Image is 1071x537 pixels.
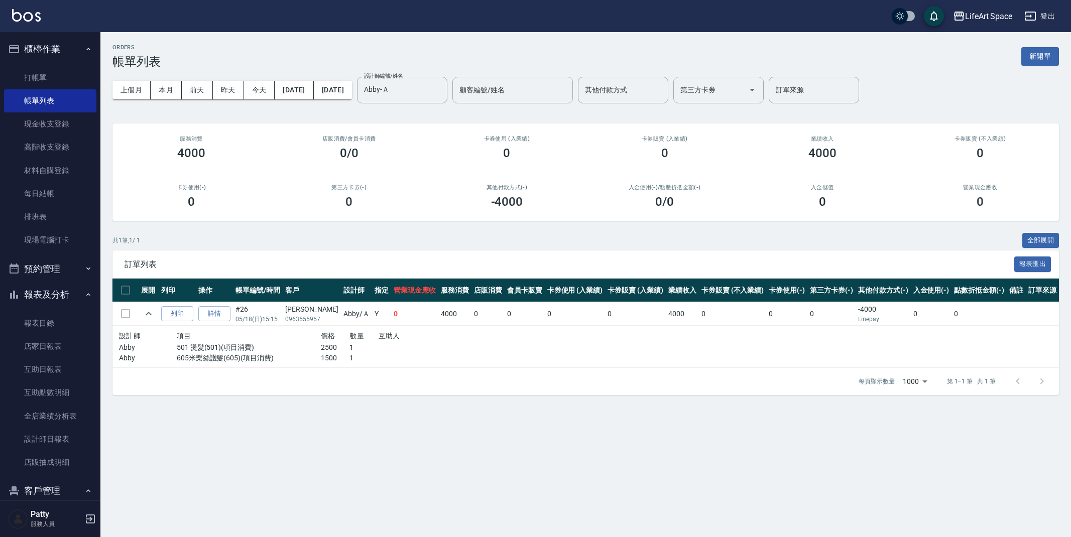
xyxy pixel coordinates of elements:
[951,279,1007,302] th: 點數折抵金額(-)
[438,279,471,302] th: 服務消費
[1014,259,1051,268] a: 報表匯出
[4,335,96,358] a: 店家日報表
[196,279,233,302] th: 操作
[321,342,349,353] p: 2500
[141,306,156,321] button: expand row
[285,304,338,315] div: [PERSON_NAME]
[119,353,177,363] p: Abby
[911,279,952,302] th: 入金使用(-)
[4,312,96,335] a: 報表目錄
[159,279,196,302] th: 列印
[766,279,807,302] th: 卡券使用(-)
[275,81,313,99] button: [DATE]
[125,136,258,142] h3: 服務消費
[977,146,984,160] h3: 0
[341,302,372,326] td: Abby /Ａ
[1026,279,1059,302] th: 訂單來源
[112,81,151,99] button: 上個月
[505,279,545,302] th: 會員卡販賣
[766,302,807,326] td: 0
[177,342,321,353] p: 501 燙髮(501)(項目消費)
[1020,7,1059,26] button: 登出
[4,451,96,474] a: 店販抽成明細
[349,342,378,353] p: 1
[4,159,96,182] a: 材料自購登錄
[899,368,931,395] div: 1000
[699,279,767,302] th: 卡券販賣 (不入業績)
[321,353,349,363] p: 1500
[125,259,1014,270] span: 訂單列表
[856,279,911,302] th: 其他付款方式(-)
[4,478,96,504] button: 客戶管理
[808,146,837,160] h3: 4000
[4,205,96,228] a: 排班表
[177,332,191,340] span: 項目
[282,136,416,142] h2: 店販消費 /會員卡消費
[4,405,96,428] a: 全店業績分析表
[4,282,96,308] button: 報表及分析
[858,315,908,324] p: Linepay
[372,279,391,302] th: 指定
[545,279,606,302] th: 卡券使用 (入業績)
[177,146,205,160] h3: 4000
[244,81,275,99] button: 今天
[438,302,471,326] td: 4000
[391,302,438,326] td: 0
[807,279,856,302] th: 第三方卡券(-)
[341,279,372,302] th: 設計師
[340,146,359,160] h3: 0/0
[379,332,400,340] span: 互助人
[598,184,731,191] h2: 入金使用(-) /點數折抵金額(-)
[364,72,403,80] label: 設計師編號/姓名
[4,89,96,112] a: 帳單列表
[756,184,889,191] h2: 入金儲值
[859,377,895,386] p: 每頁顯示數量
[235,315,280,324] p: 05/18 (日) 15:15
[119,342,177,353] p: Abby
[4,182,96,205] a: 每日結帳
[951,302,1007,326] td: 0
[285,315,338,324] p: 0963555957
[744,82,760,98] button: Open
[977,195,984,209] h3: 0
[471,302,505,326] td: 0
[503,146,510,160] h3: 0
[949,6,1016,27] button: LifeArt Space
[913,184,1047,191] h2: 營業現金應收
[125,184,258,191] h2: 卡券使用(-)
[856,302,911,326] td: -4000
[31,519,82,528] p: 服務人員
[345,195,352,209] h3: 0
[819,195,826,209] h3: 0
[1021,47,1059,66] button: 新開單
[349,332,364,340] span: 數量
[666,279,699,302] th: 業績收入
[233,302,283,326] td: #26
[440,184,573,191] h2: 其他付款方式(-)
[913,136,1047,142] h2: 卡券販賣 (不入業績)
[911,302,952,326] td: 0
[471,279,505,302] th: 店販消費
[4,428,96,451] a: 設計師日報表
[12,9,41,22] img: Logo
[151,81,182,99] button: 本月
[655,195,674,209] h3: 0 /0
[8,509,28,529] img: Person
[112,55,161,69] h3: 帳單列表
[139,279,159,302] th: 展開
[1007,279,1026,302] th: 備註
[4,228,96,251] a: 現場電腦打卡
[491,195,523,209] h3: -4000
[1014,256,1051,272] button: 報表匯出
[807,302,856,326] td: 0
[605,279,666,302] th: 卡券販賣 (入業績)
[233,279,283,302] th: 帳單編號/時間
[4,66,96,89] a: 打帳單
[161,306,193,322] button: 列印
[4,136,96,159] a: 高階收支登錄
[545,302,606,326] td: 0
[213,81,244,99] button: 昨天
[1021,51,1059,61] a: 新開單
[666,302,699,326] td: 4000
[661,146,668,160] h3: 0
